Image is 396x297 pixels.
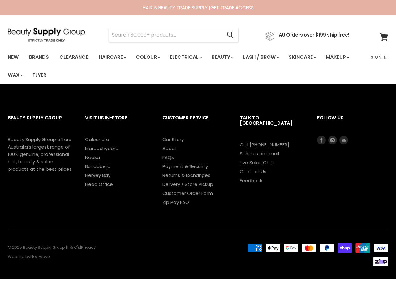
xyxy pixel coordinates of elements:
[85,163,110,170] a: Bundaberg
[162,136,184,143] a: Our Story
[8,245,232,259] p: © 2025 Beauty Supply Group | | Website by
[3,51,23,64] a: New
[67,244,80,250] a: T & C's
[367,51,390,64] a: Sign In
[3,69,27,82] a: Wax
[240,110,305,141] h2: Talk to [GEOGRAPHIC_DATA]
[55,51,93,64] a: Clearance
[162,172,210,179] a: Returns & Exchanges
[162,163,208,170] a: Payment & Security
[81,244,96,250] a: Privacy
[8,110,73,136] h2: Beauty Supply Group
[85,110,150,136] h2: Visit Us In-Store
[240,168,266,175] a: Contact Us
[85,181,113,187] a: Head Office
[162,154,174,161] a: FAQs
[240,177,262,184] a: Feedback
[165,51,206,64] a: Electrical
[239,51,283,64] a: Lash / Brow
[240,150,279,157] a: Send us an email
[240,141,289,148] a: Call [PHONE_NUMBER]
[162,110,227,136] h2: Customer Service
[131,51,164,64] a: Colour
[222,28,238,42] button: Search
[85,172,110,179] a: Hervey Bay
[8,136,73,173] p: Beauty Supply Group offers Australia's largest range of 100% genuine, professional hair, beauty &...
[94,51,130,64] a: Haircare
[24,51,54,64] a: Brands
[30,254,50,260] a: Nextwave
[162,181,213,187] a: Delivery / Store Pickup
[28,69,51,82] a: Flyer
[109,28,239,42] form: Product
[85,154,100,161] a: Noosa
[162,199,189,205] a: Zip Pay FAQ
[162,145,177,152] a: About
[207,51,237,64] a: Beauty
[162,190,213,196] a: Customer Order Form
[210,4,254,11] a: GET TRADE ACCESS
[373,257,388,266] img: footer-tile-new.png
[3,48,367,84] ul: Main menu
[85,145,118,152] a: Maroochydore
[109,28,222,42] input: Search
[240,159,275,166] a: Live Sales Chat
[321,51,353,64] a: Makeup
[85,136,109,143] a: Caloundra
[284,51,320,64] a: Skincare
[317,110,388,136] h2: Follow us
